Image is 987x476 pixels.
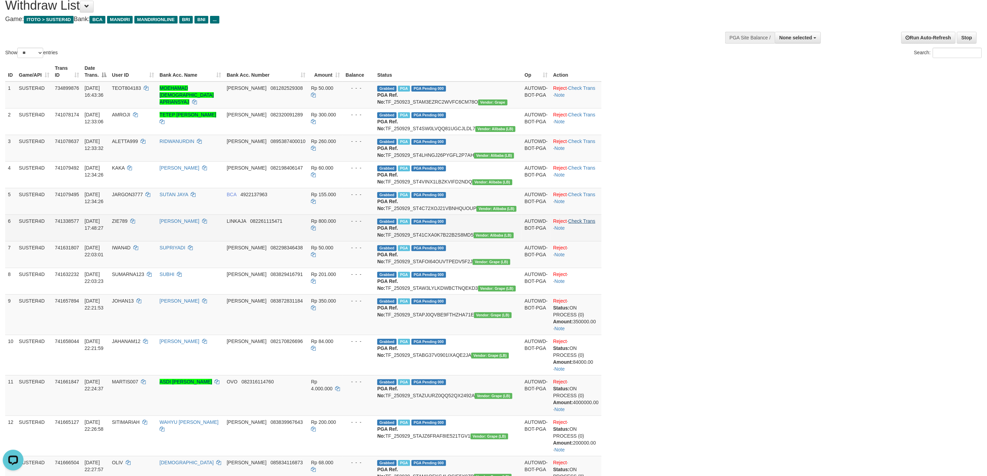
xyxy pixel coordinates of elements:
[374,241,522,268] td: TF_250929_STAFOI64OUVTPEDV5F2J
[16,375,52,416] td: SUSTER4D
[345,378,372,385] div: - - -
[55,139,79,144] span: 741078637
[550,108,601,135] td: · ·
[553,345,569,351] b: Status:
[224,62,308,82] th: Bank Acc. Number: activate to sort column ascending
[554,252,565,257] a: Note
[16,108,52,135] td: SUSTER4D
[160,165,199,171] a: [PERSON_NAME]
[377,379,397,385] span: Grabbed
[16,241,52,268] td: SUSTER4D
[5,294,16,335] td: 9
[377,339,397,345] span: Grabbed
[553,400,573,405] b: Amount:
[554,326,565,331] a: Note
[377,192,397,198] span: Grabbed
[553,419,567,425] a: Reject
[522,241,551,268] td: AUTOWD-BOT-PGA
[5,62,16,82] th: ID
[377,272,397,278] span: Grabbed
[554,172,565,178] a: Note
[160,85,214,105] a: MOEHAMAD [DEMOGRAPHIC_DATA] APRIANSYAJ
[227,272,266,277] span: [PERSON_NAME]
[112,218,127,224] span: ZIE789
[271,85,303,91] span: Copy 081282529308 to clipboard
[5,108,16,135] td: 2
[522,268,551,294] td: AUTOWD-BOT-PGA
[398,272,410,278] span: Marked by awzren
[311,460,333,465] span: Rp 68.000
[85,339,104,351] span: [DATE] 22:21:59
[160,460,214,465] a: [DEMOGRAPHIC_DATA]
[160,112,216,117] a: TETEP [PERSON_NAME]
[52,62,82,82] th: Trans ID: activate to sort column ascending
[160,419,219,425] a: WAHYU [PERSON_NAME]
[55,272,79,277] span: 741632232
[957,32,977,44] a: Stop
[85,192,104,204] span: [DATE] 12:34:26
[377,139,397,145] span: Grabbed
[311,112,336,117] span: Rp 300.000
[241,379,274,384] span: Copy 082316114760 to clipboard
[374,188,522,215] td: TF_250929_ST4C72XOJ21VBNHQUOUP
[374,62,522,82] th: Status
[311,339,333,344] span: Rp 84.000
[271,419,303,425] span: Copy 083839967643 to clipboard
[553,426,569,432] b: Status:
[55,112,79,117] span: 741078174
[374,294,522,335] td: TF_250929_STAPJ0QVBE9FTHZHA71E
[553,440,573,446] b: Amount:
[550,241,601,268] td: · ·
[550,215,601,241] td: · ·
[112,139,138,144] span: ALETTA999
[377,225,398,238] b: PGA Ref. No:
[553,112,567,117] a: Reject
[179,16,193,23] span: BRI
[227,339,266,344] span: [PERSON_NAME]
[522,335,551,375] td: AUTOWD-BOT-PGA
[271,245,303,250] span: Copy 082298346438 to clipboard
[271,298,303,304] span: Copy 083872831184 to clipboard
[311,245,333,250] span: Rp 50.000
[377,305,398,317] b: PGA Ref. No:
[553,305,569,311] b: Status:
[553,272,567,277] a: Reject
[55,85,79,91] span: 734899876
[411,192,446,198] span: PGA Pending
[227,112,266,117] span: [PERSON_NAME]
[160,192,188,197] a: SUTAN JAYA
[398,165,410,171] span: Marked by awztoto
[112,298,134,304] span: JOHAN13
[5,161,16,188] td: 4
[933,48,982,58] input: Search:
[554,407,565,412] a: Note
[16,135,52,161] td: SUSTER4D
[522,62,551,82] th: Op: activate to sort column ascending
[473,259,510,265] span: Vendor URL: https://dashboard.q2checkout.com/secure
[411,112,446,118] span: PGA Pending
[345,164,372,171] div: - - -
[553,139,567,144] a: Reject
[568,218,596,224] a: Check Trans
[16,335,52,375] td: SUSTER4D
[568,192,596,197] a: Check Trans
[112,112,130,117] span: AMROJI
[478,286,516,292] span: Vendor URL: https://dashboard.q2checkout.com/secure
[522,161,551,188] td: AUTOWD-BOT-PGA
[85,218,104,231] span: [DATE] 17:48:27
[107,16,133,23] span: MANDIRI
[5,16,651,23] h4: Game: Bank:
[112,379,138,384] span: MARTIS007
[227,85,266,91] span: [PERSON_NAME]
[553,426,599,446] div: ON PROCESS (0) 200000.00
[55,460,79,465] span: 741666504
[554,225,565,231] a: Note
[550,135,601,161] td: · ·
[411,86,446,92] span: PGA Pending
[550,294,601,335] td: · ·
[55,218,79,224] span: 741338577
[85,165,104,178] span: [DATE] 12:34:26
[16,161,52,188] td: SUSTER4D
[553,385,599,406] div: ON PROCESS (0) 4000000.00
[160,218,199,224] a: [PERSON_NAME]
